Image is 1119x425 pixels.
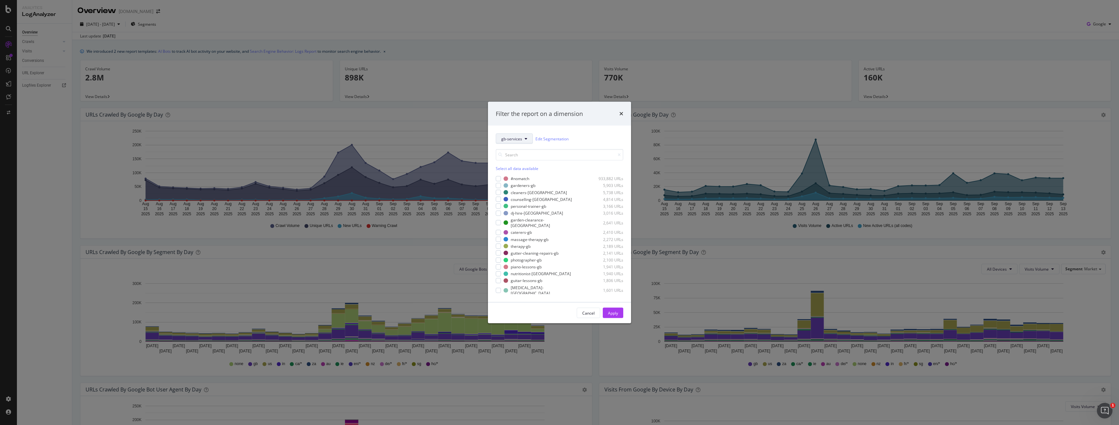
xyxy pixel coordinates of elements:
div: 4,814 URLs [591,196,623,202]
div: 3,166 URLs [591,203,623,209]
div: gardeners-gb [511,183,535,188]
div: guitar-lessons-gb [511,278,542,283]
div: counselling-[GEOGRAPHIC_DATA] [511,196,572,202]
div: garden-clearance-[GEOGRAPHIC_DATA] [511,217,583,228]
div: modal [488,102,631,323]
div: 2,141 URLs [591,250,623,256]
div: photographer-gb [511,257,542,263]
div: 2,189 URLs [591,243,623,249]
div: 1,941 URLs [591,264,623,270]
div: 3,016 URLs [591,210,623,216]
div: therapy-gb [511,243,531,249]
div: 2,410 URLs [591,230,623,235]
div: cleaners-[GEOGRAPHIC_DATA] [511,190,567,195]
div: dj-hire-[GEOGRAPHIC_DATA] [511,210,563,216]
div: 933,882 URLs [591,176,623,181]
div: gutter-cleaning-repairs-gb [511,250,559,256]
a: Edit Segmentation [535,135,569,142]
div: 5,903 URLs [591,183,623,188]
div: #nomatch [511,176,529,181]
div: 2,641 URLs [592,220,623,225]
div: times [619,109,623,118]
button: gb-services [496,134,533,144]
div: [MEDICAL_DATA]-[GEOGRAPHIC_DATA] [511,285,583,296]
div: 5,738 URLs [591,190,623,195]
span: 1 [1110,403,1115,408]
div: Select all data available [496,166,623,171]
div: 1,940 URLs [591,271,623,276]
button: Apply [603,308,623,318]
div: personal-trainer-gb [511,203,546,209]
div: 2,272 URLs [591,236,623,242]
div: Filter the report on a dimension [496,109,583,118]
button: Cancel [577,308,600,318]
iframe: Intercom live chat [1097,403,1112,418]
input: Search [496,149,623,161]
div: Cancel [582,310,595,316]
div: piano-lessons-gb [511,264,542,270]
div: caterers-gb [511,230,532,235]
span: gb-services [501,136,522,141]
div: massage-therapy-gb [511,236,548,242]
div: 2,100 URLs [591,257,623,263]
div: Apply [608,310,618,316]
div: 1,601 URLs [592,288,623,293]
div: nutritionist-[GEOGRAPHIC_DATA] [511,271,571,276]
div: 1,806 URLs [591,278,623,283]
